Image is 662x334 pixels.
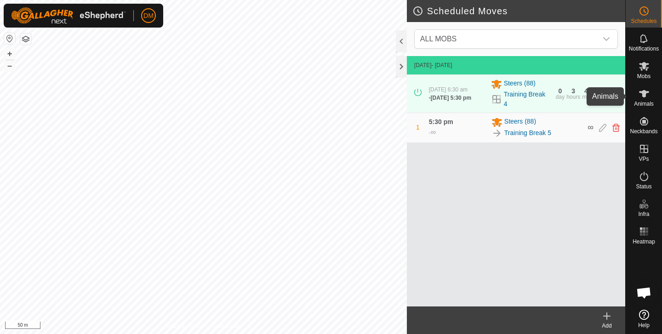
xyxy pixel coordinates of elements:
[412,6,625,17] h2: Scheduled Moves
[630,129,657,134] span: Neckbands
[504,90,550,109] a: Training Break 4
[20,34,31,45] button: Map Layers
[429,118,453,125] span: 5:30 pm
[637,74,651,79] span: Mobs
[571,88,575,94] div: 3
[4,60,15,71] button: –
[638,323,650,328] span: Help
[504,117,536,128] span: Steers (88)
[638,211,649,217] span: Infra
[212,322,240,330] a: Contact Us
[611,89,620,98] img: Turn off schedule move
[432,62,452,68] span: - [DATE]
[429,94,471,102] div: -
[626,306,662,332] a: Help
[4,33,15,44] button: Reset Map
[4,48,15,59] button: +
[491,128,502,139] img: To
[639,156,649,162] span: VPs
[416,124,420,131] span: 1
[414,62,432,68] span: [DATE]
[588,123,594,132] span: ∞
[630,279,658,306] a: Open chat
[584,88,592,94] div: 45
[504,79,536,90] span: Steers (88)
[556,94,565,100] div: day
[431,128,436,136] span: ∞
[504,128,551,138] a: Training Break 5
[633,239,655,244] span: Heatmap
[631,18,656,24] span: Schedules
[559,88,562,94] div: 0
[634,101,654,107] span: Animals
[429,86,468,93] span: [DATE] 6:30 am
[629,46,659,51] span: Notifications
[417,30,597,48] span: ALL MOBS
[582,94,594,100] div: mins
[566,94,580,100] div: hours
[429,127,436,138] div: -
[11,7,126,24] img: Gallagher Logo
[167,322,201,330] a: Privacy Policy
[420,35,457,43] span: ALL MOBS
[636,184,651,189] span: Status
[143,11,154,21] span: DM
[588,322,625,330] div: Add
[597,30,616,48] div: dropdown trigger
[431,95,471,101] span: [DATE] 5:30 pm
